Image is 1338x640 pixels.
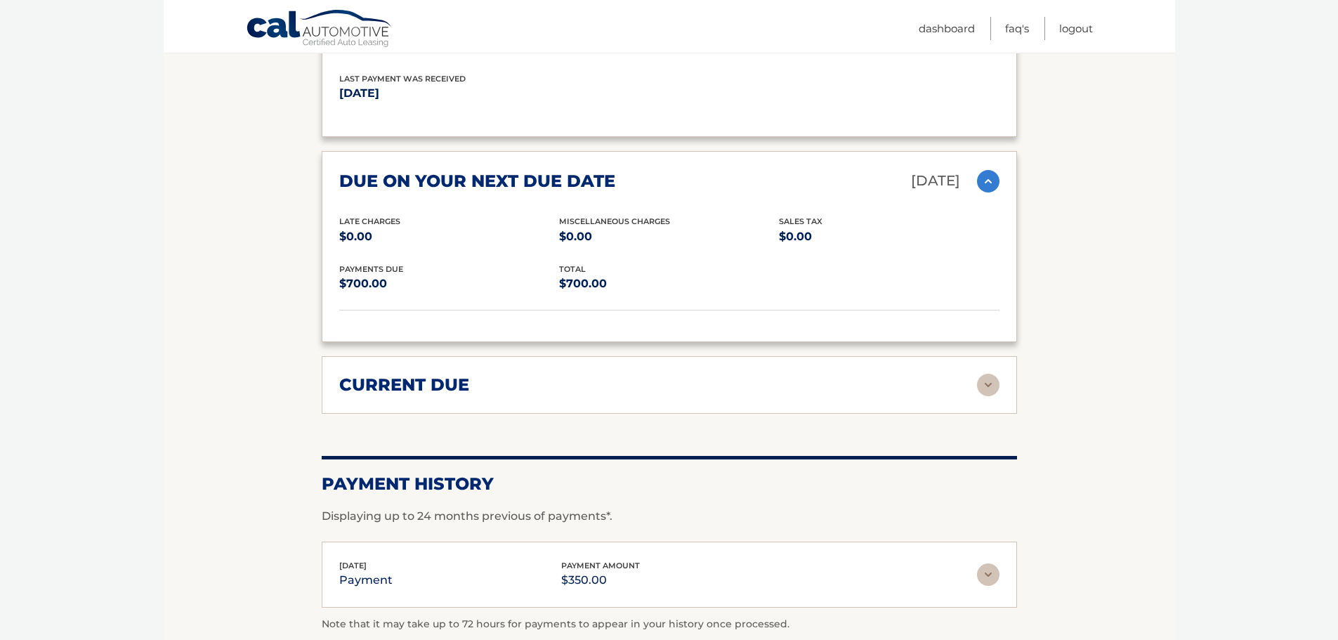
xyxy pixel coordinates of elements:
[339,171,615,192] h2: due on your next due date
[911,169,960,193] p: [DATE]
[1059,17,1093,40] a: Logout
[559,227,779,247] p: $0.00
[339,264,403,274] span: Payments Due
[339,74,466,84] span: Last Payment was received
[559,216,670,226] span: Miscellaneous Charges
[977,170,999,192] img: accordion-active.svg
[246,9,393,50] a: Cal Automotive
[339,216,400,226] span: Late Charges
[559,274,779,294] p: $700.00
[339,84,669,103] p: [DATE]
[559,264,586,274] span: total
[339,374,469,396] h2: current due
[561,570,640,590] p: $350.00
[322,474,1017,495] h2: Payment History
[779,216,822,226] span: Sales Tax
[339,570,393,590] p: payment
[977,374,999,396] img: accordion-rest.svg
[779,227,999,247] p: $0.00
[919,17,975,40] a: Dashboard
[1005,17,1029,40] a: FAQ's
[339,561,367,570] span: [DATE]
[561,561,640,570] span: payment amount
[977,563,999,586] img: accordion-rest.svg
[322,616,1017,633] p: Note that it may take up to 72 hours for payments to appear in your history once processed.
[339,274,559,294] p: $700.00
[322,508,1017,525] p: Displaying up to 24 months previous of payments*.
[339,227,559,247] p: $0.00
